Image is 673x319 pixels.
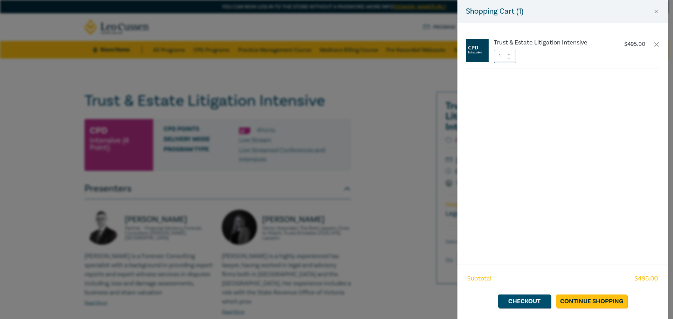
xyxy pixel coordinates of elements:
p: $ 495.00 [624,41,645,48]
span: $ 495.00 [634,274,658,283]
span: Subtotal [467,274,491,283]
button: Close [653,8,659,15]
input: 1 [494,50,516,63]
a: Continue Shopping [556,294,627,308]
a: Checkout [498,294,551,308]
img: CPD%20Intensive.jpg [466,39,489,62]
a: Trust & Estate Litigation Intensive [494,39,610,46]
h5: Shopping Cart ( 1 ) [466,6,523,17]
